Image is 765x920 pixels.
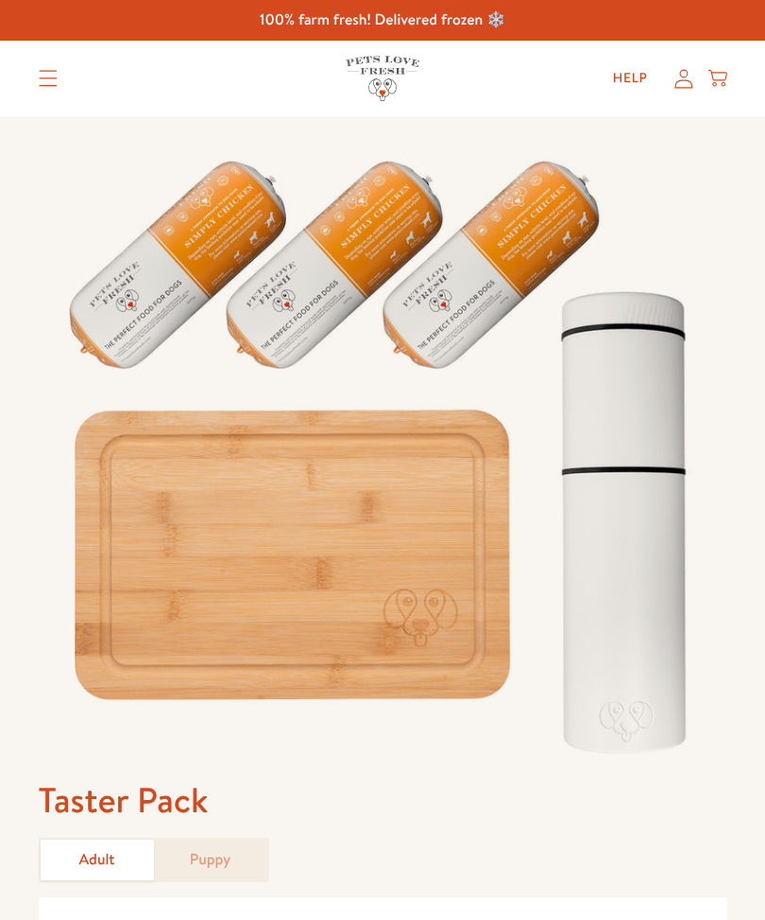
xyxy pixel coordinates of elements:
img: Taster Pack - Adult [39,116,727,777]
a: Adult [41,840,154,880]
img: Pets Love Fresh [346,56,419,100]
a: Help [598,60,663,97]
a: Puppy [154,840,267,880]
summary: Translation missing: en.sections.header.menu [24,55,73,102]
h1: Taster Pack [39,777,727,823]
